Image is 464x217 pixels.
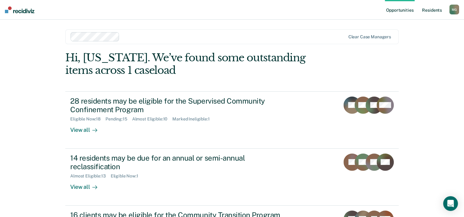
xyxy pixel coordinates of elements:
a: 28 residents may be eligible for the Supervised Community Confinement ProgramEligible Now:18Pendi... [65,91,399,149]
div: Almost Eligible : 13 [70,173,111,179]
div: View all [70,179,105,191]
div: View all [70,122,105,134]
div: Pending : 15 [105,116,132,122]
div: Clear case managers [348,34,391,40]
div: Open Intercom Messenger [443,196,458,211]
div: 14 residents may be due for an annual or semi-annual reclassification [70,154,286,171]
div: Eligible Now : 1 [111,173,143,179]
img: Recidiviz [5,6,34,13]
div: M G [449,5,459,14]
div: Almost Eligible : 10 [132,116,173,122]
button: MG [449,5,459,14]
div: Eligible Now : 18 [70,116,105,122]
div: Hi, [US_STATE]. We’ve found some outstanding items across 1 caseload [65,51,332,77]
div: 28 residents may be eligible for the Supervised Community Confinement Program [70,97,286,114]
div: Marked Ineligible : 1 [172,116,214,122]
a: 14 residents may be due for an annual or semi-annual reclassificationAlmost Eligible:13Eligible N... [65,149,399,206]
